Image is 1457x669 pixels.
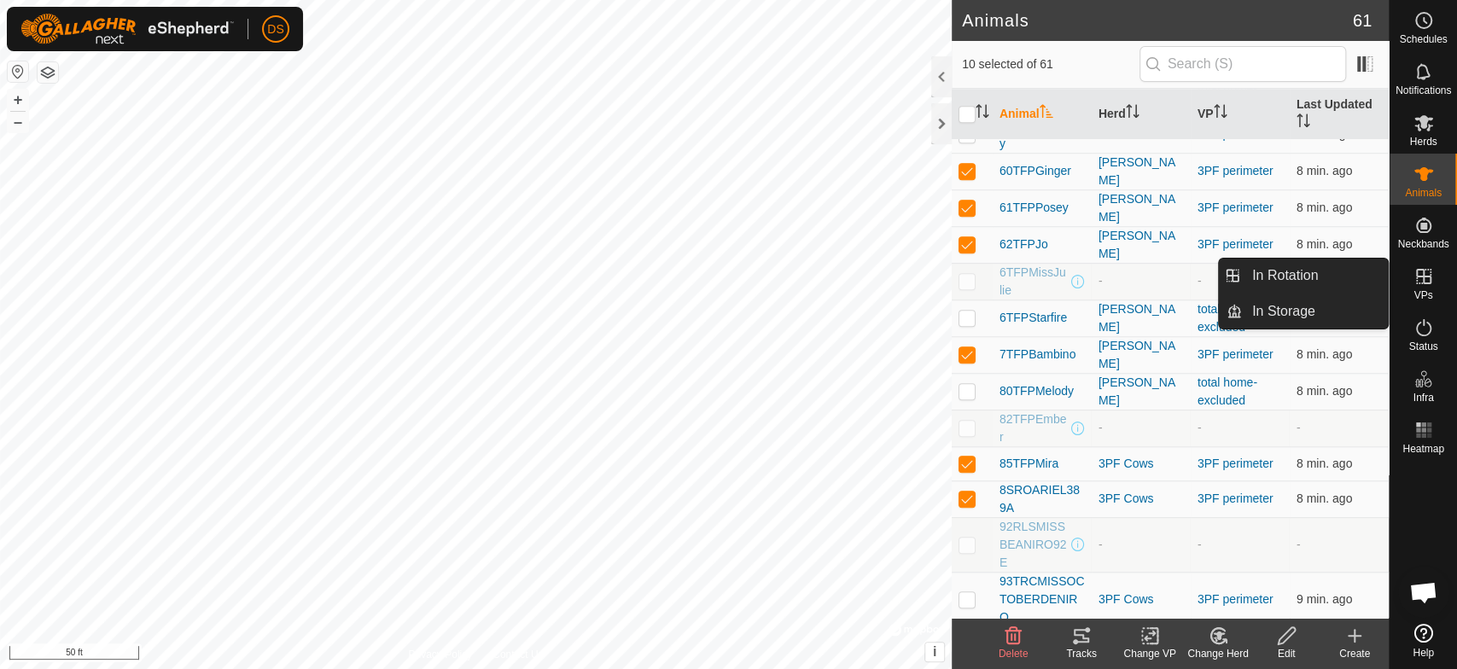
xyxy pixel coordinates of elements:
[1000,382,1074,400] span: 80TFPMelody
[1297,164,1352,177] span: Oct 3, 2025, 3:47 PM
[1000,455,1058,473] span: 85TFPMira
[1000,264,1068,300] span: 6TFPMissJulie
[1000,346,1075,364] span: 7TFPBambino
[1000,199,1069,217] span: 61TFPPosey
[1297,347,1352,361] span: Oct 3, 2025, 3:47 PM
[1214,107,1227,120] p-sorticon: Activate to sort
[1099,536,1184,554] div: -
[1198,538,1202,551] app-display-virtual-paddock-transition: -
[1242,294,1388,329] a: In Storage
[1099,190,1184,226] div: [PERSON_NAME]
[1413,393,1433,403] span: Infra
[1297,492,1352,505] span: Oct 3, 2025, 3:47 PM
[1297,237,1352,251] span: Oct 3, 2025, 3:47 PM
[993,89,1092,140] th: Animal
[1099,227,1184,263] div: [PERSON_NAME]
[8,90,28,110] button: +
[1413,648,1434,658] span: Help
[1198,375,1257,407] a: total home-excluded
[1252,646,1320,661] div: Edit
[1000,236,1048,253] span: 62TFPJo
[38,62,58,83] button: Map Layers
[1139,46,1346,82] input: Search (S)
[1198,492,1273,505] a: 3PF perimeter
[1116,646,1184,661] div: Change VP
[1198,457,1273,470] a: 3PF perimeter
[1000,162,1071,180] span: 60TFPGinger
[1099,154,1184,189] div: [PERSON_NAME]
[1099,590,1184,608] div: 3PF Cows
[1092,89,1191,140] th: Herd
[8,61,28,82] button: Reset Map
[1402,444,1444,454] span: Heatmap
[1252,301,1315,322] span: In Storage
[1242,259,1388,293] a: In Rotation
[1297,421,1301,434] span: -
[999,648,1029,660] span: Delete
[1219,294,1388,329] li: In Storage
[408,647,472,662] a: Privacy Policy
[1099,337,1184,373] div: [PERSON_NAME]
[1000,573,1085,626] span: 93TRCMISSOCTOBERDENIRO
[1126,107,1139,120] p-sorticon: Activate to sort
[976,107,989,120] p-sorticon: Activate to sort
[1198,237,1273,251] a: 3PF perimeter
[925,643,944,661] button: i
[1198,592,1273,606] a: 3PF perimeter
[1184,646,1252,661] div: Change Herd
[1353,8,1372,33] span: 61
[1198,302,1257,334] a: total home-excluded
[1047,646,1116,661] div: Tracks
[1297,384,1352,398] span: Oct 3, 2025, 3:47 PM
[933,644,936,659] span: i
[1290,89,1389,140] th: Last Updated
[1099,374,1184,410] div: [PERSON_NAME]
[1297,538,1301,551] span: -
[1297,592,1352,606] span: Oct 3, 2025, 3:47 PM
[1252,265,1318,286] span: In Rotation
[1398,567,1449,618] div: Open chat
[1099,419,1184,437] div: -
[1000,309,1067,327] span: 6TFPStarfire
[1099,455,1184,473] div: 3PF Cows
[1099,272,1184,290] div: -
[1040,107,1053,120] p-sorticon: Activate to sort
[1000,518,1068,572] span: 92RLSMISSBEANIRO92E
[1198,421,1202,434] app-display-virtual-paddock-transition: -
[962,55,1139,73] span: 10 selected of 61
[1399,34,1447,44] span: Schedules
[1198,201,1273,214] a: 3PF perimeter
[8,112,28,132] button: –
[1297,116,1310,130] p-sorticon: Activate to sort
[1000,410,1068,446] span: 82TFPEmber
[1198,274,1202,288] app-display-virtual-paddock-transition: -
[1396,85,1451,96] span: Notifications
[962,10,1353,31] h2: Animals
[20,14,234,44] img: Gallagher Logo
[492,647,543,662] a: Contact Us
[1191,89,1290,140] th: VP
[1099,490,1184,508] div: 3PF Cows
[1390,617,1457,665] a: Help
[1413,290,1432,300] span: VPs
[1099,300,1184,336] div: [PERSON_NAME]
[1408,341,1437,352] span: Status
[1219,259,1388,293] li: In Rotation
[1000,481,1085,517] span: 8SROARIEL389A
[1397,239,1448,249] span: Neckbands
[267,20,283,38] span: DS
[1297,457,1352,470] span: Oct 3, 2025, 3:47 PM
[1198,347,1273,361] a: 3PF perimeter
[1297,201,1352,214] span: Oct 3, 2025, 3:47 PM
[1409,137,1437,147] span: Herds
[1320,646,1389,661] div: Create
[1198,164,1273,177] a: 3PF perimeter
[1405,188,1442,198] span: Animals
